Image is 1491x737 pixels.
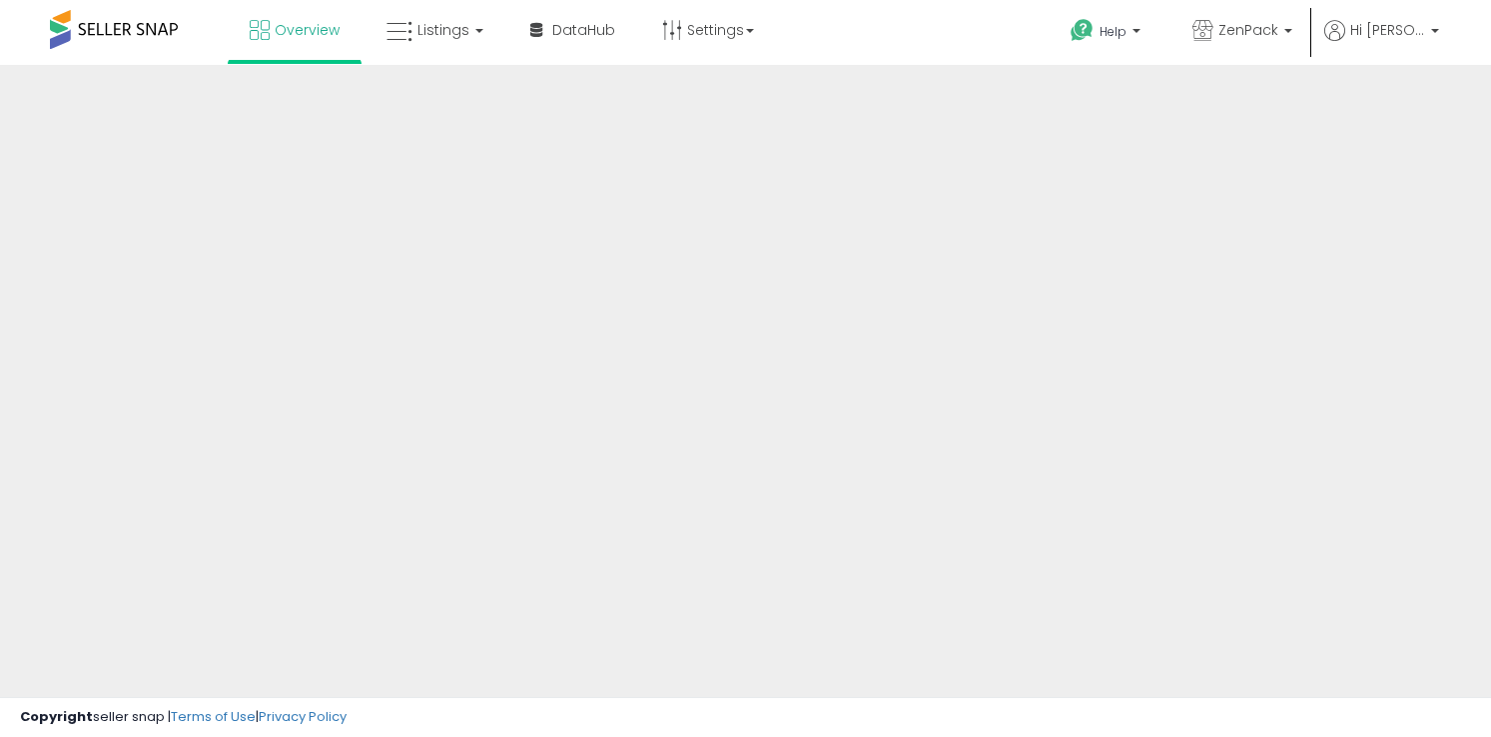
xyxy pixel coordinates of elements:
[20,707,93,726] strong: Copyright
[275,20,340,40] span: Overview
[1324,20,1439,65] a: Hi [PERSON_NAME]
[20,708,347,727] div: seller snap | |
[1350,20,1425,40] span: Hi [PERSON_NAME]
[259,707,347,726] a: Privacy Policy
[417,20,469,40] span: Listings
[171,707,256,726] a: Terms of Use
[1218,20,1278,40] span: ZenPack
[1055,3,1160,65] a: Help
[1100,23,1126,40] span: Help
[552,20,615,40] span: DataHub
[1070,18,1095,43] i: Get Help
